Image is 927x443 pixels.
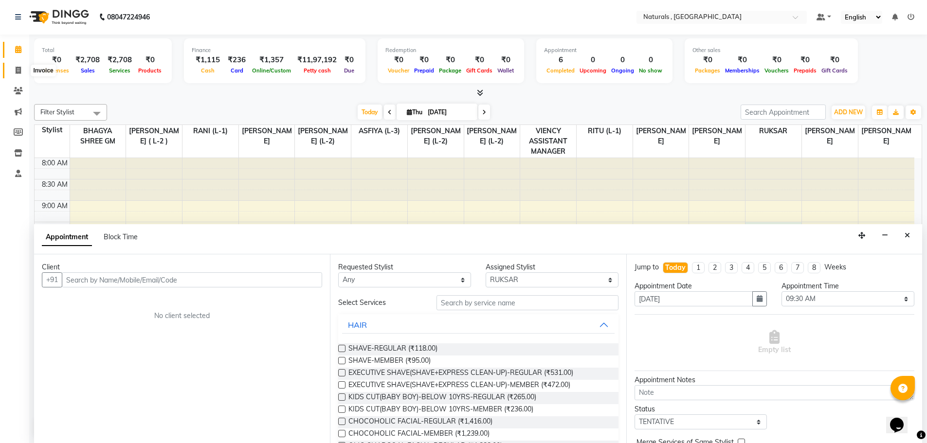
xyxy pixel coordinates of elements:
span: RITU (L-1) [577,125,633,137]
span: Sales [78,67,97,74]
div: 0 [609,54,636,66]
div: ₹1,357 [250,54,293,66]
span: [PERSON_NAME] (L-2) [464,125,520,147]
div: 9:00 AM [40,201,70,211]
span: KIDS CUT(BABY BOY)-BELOW 10YRS-REGULAR (₹265.00) [348,392,536,404]
span: [PERSON_NAME] [689,125,745,147]
b: 08047224946 [107,3,150,31]
input: Search by Name/Mobile/Email/Code [62,272,322,287]
span: SHAVE-MEMBER (₹95.00) [348,355,431,368]
span: [PERSON_NAME] (L-2) [408,125,464,147]
span: Card [228,67,246,74]
li: 3 [725,262,738,273]
span: ADD NEW [834,108,863,116]
span: Services [107,67,133,74]
div: Appointment Notes [635,375,914,385]
div: No client selected [65,311,299,321]
div: Other sales [692,46,850,54]
div: ₹0 [495,54,516,66]
span: Gift Cards [819,67,850,74]
div: ₹236 [224,54,250,66]
div: 0 [577,54,609,66]
span: VIENCY ASSISTANT MANAGER [520,125,576,158]
span: Completed [544,67,577,74]
span: [PERSON_NAME] (L-2) [295,125,351,147]
span: Wallet [495,67,516,74]
div: ₹0 [464,54,495,66]
div: Assigned Stylist [486,262,618,272]
span: Block Time [104,232,138,241]
span: Due [342,67,357,74]
img: logo [25,3,91,31]
input: 2025-09-04 [425,105,473,120]
span: [PERSON_NAME] [633,125,689,147]
div: Total [42,46,164,54]
span: EXECUTIVE SHAVE(SHAVE+EXPRESS CLEAN-UP)-MEMBER (₹472.00) [348,380,570,392]
div: ₹0 [136,54,164,66]
div: Appointment Date [635,281,767,291]
div: ₹2,708 [72,54,104,66]
div: ₹0 [723,54,762,66]
span: Products [136,67,164,74]
span: Appointment [42,229,92,246]
span: KIDS CUT(BABY BOY)-BELOW 10YRS-MEMBER (₹236.00) [348,404,533,416]
div: Requested Stylist [338,262,471,272]
li: 6 [775,262,787,273]
div: Weeks [824,262,846,272]
div: ₹1,115 [192,54,224,66]
input: Search Appointment [741,105,826,120]
span: EXECUTIVE SHAVE(SHAVE+EXPRESS CLEAN-UP)-REGULAR (₹531.00) [348,368,573,380]
div: ₹0 [791,54,819,66]
li: 2 [709,262,721,273]
span: [PERSON_NAME] [802,125,858,147]
div: Jump to [635,262,659,272]
div: ₹0 [412,54,436,66]
span: Empty list [758,330,791,355]
span: Petty cash [301,67,333,74]
span: Memberships [723,67,762,74]
span: [PERSON_NAME] [858,125,914,147]
input: yyyy-mm-dd [635,291,753,306]
div: ₹11,97,192 [293,54,341,66]
div: Select Services [331,298,429,308]
div: ₹2,708 [104,54,136,66]
span: Prepaid [412,67,436,74]
span: Gift Cards [464,67,495,74]
span: Ongoing [609,67,636,74]
input: Search by service name [436,295,618,310]
span: Filter Stylist [40,108,74,116]
li: 5 [758,262,771,273]
div: Client [42,262,322,272]
div: Invoice [31,65,55,76]
span: Thu [404,108,425,116]
span: BHAGYA SHREE GM [70,125,126,147]
span: CHOCOHOLIC FACIAL-MEMBER (₹1,239.00) [348,428,490,441]
span: Today [358,105,382,120]
li: 8 [808,262,820,273]
span: RANI (L-1) [182,125,238,137]
div: Finance [192,46,358,54]
div: ₹0 [762,54,791,66]
div: 8:30 AM [40,179,70,190]
span: Prepaids [791,67,819,74]
div: 8:00 AM [40,158,70,168]
div: 6 [544,54,577,66]
div: Status [635,404,767,414]
span: No show [636,67,665,74]
span: Upcoming [577,67,609,74]
span: SHAVE-REGULAR (₹118.00) [348,343,437,355]
button: +91 [42,272,62,287]
div: ₹0 [436,54,464,66]
span: Voucher [385,67,412,74]
span: Packages [692,67,723,74]
div: 0 [636,54,665,66]
span: Cash [199,67,217,74]
span: Package [436,67,464,74]
span: Vouchers [762,67,791,74]
iframe: chat widget [886,404,917,433]
div: 9:30 AM [40,222,70,232]
button: HAIR [342,316,614,334]
div: ₹0 [385,54,412,66]
li: 7 [791,262,804,273]
li: 4 [742,262,754,273]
